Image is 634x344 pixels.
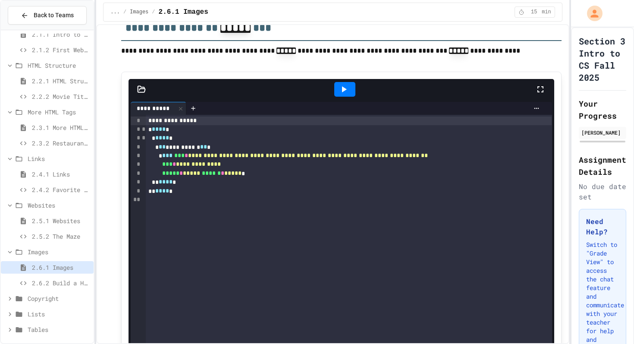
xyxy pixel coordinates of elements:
span: min [542,9,551,16]
span: 2.6.2 Build a Homepage [32,278,90,287]
span: 2.5.1 Websites [32,216,90,225]
span: 2.2.2 Movie Title [32,92,90,101]
h2: Your Progress [579,98,626,122]
span: 15 [527,9,541,16]
div: [PERSON_NAME] [581,129,624,136]
button: Back to Teams [8,6,87,25]
span: 2.3.2 Restaurant Menu [32,139,90,148]
span: More HTML Tags [28,107,90,117]
span: 2.5.2 The Maze [32,232,90,241]
span: Images [130,9,148,16]
span: Images [28,247,90,256]
span: 2.6.1 Images [159,7,208,17]
h3: Need Help? [586,216,619,237]
h1: Section 3 Intro to CS Fall 2025 [579,35,626,83]
div: My Account [578,3,605,23]
span: Websites [28,201,90,210]
span: 2.4.1 Links [32,170,90,179]
div: No due date set [579,181,626,202]
span: 2.2.1 HTML Structure [32,76,90,85]
span: Back to Teams [34,11,74,20]
span: 2.1.1 Intro to HTML [32,30,90,39]
span: / [152,9,155,16]
span: 2.6.1 Images [32,263,90,272]
span: 2.3.1 More HTML Tags [32,123,90,132]
span: 2.4.2 Favorite Links [32,185,90,194]
span: Lists [28,309,90,319]
h2: Assignment Details [579,154,626,178]
span: HTML Structure [28,61,90,70]
span: Links [28,154,90,163]
span: Copyright [28,294,90,303]
span: / [123,9,126,16]
span: Tables [28,325,90,334]
span: ... [110,9,120,16]
span: 2.1.2 First Webpage [32,45,90,54]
